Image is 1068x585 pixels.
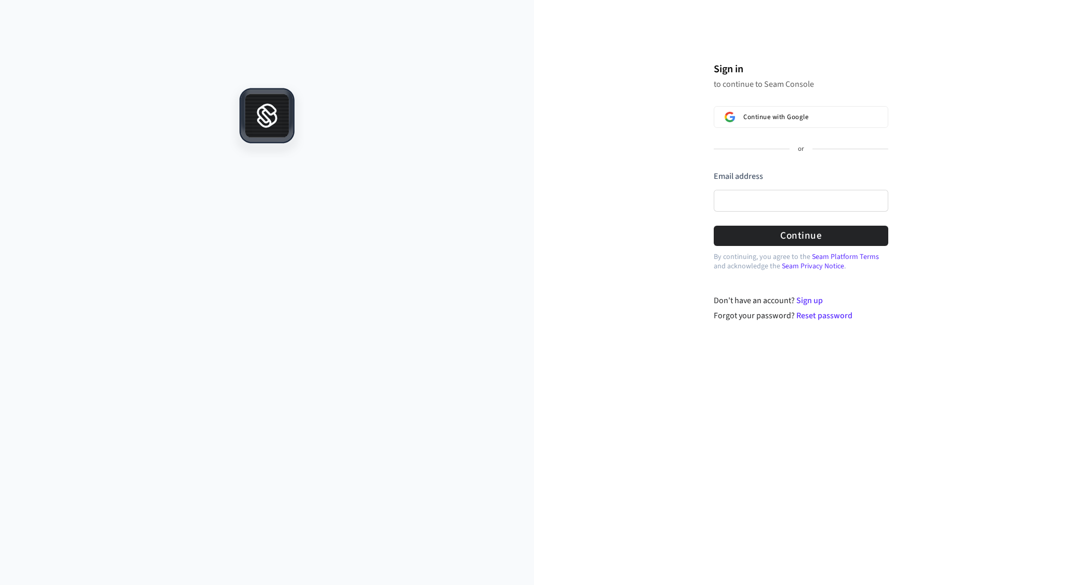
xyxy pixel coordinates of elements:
[714,294,889,307] div: Don't have an account?
[714,171,763,182] label: Email address
[714,252,888,271] p: By continuing, you agree to the and acknowledge the .
[714,226,888,246] button: Continue
[798,145,804,154] p: or
[714,61,888,77] h1: Sign in
[782,261,844,271] a: Seam Privacy Notice
[725,112,735,122] img: Sign in with Google
[796,310,852,321] a: Reset password
[796,295,823,306] a: Sign up
[812,252,879,262] a: Seam Platform Terms
[714,106,888,128] button: Sign in with GoogleContinue with Google
[743,113,808,121] span: Continue with Google
[714,309,889,322] div: Forgot your password?
[714,79,888,89] p: to continue to Seam Console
